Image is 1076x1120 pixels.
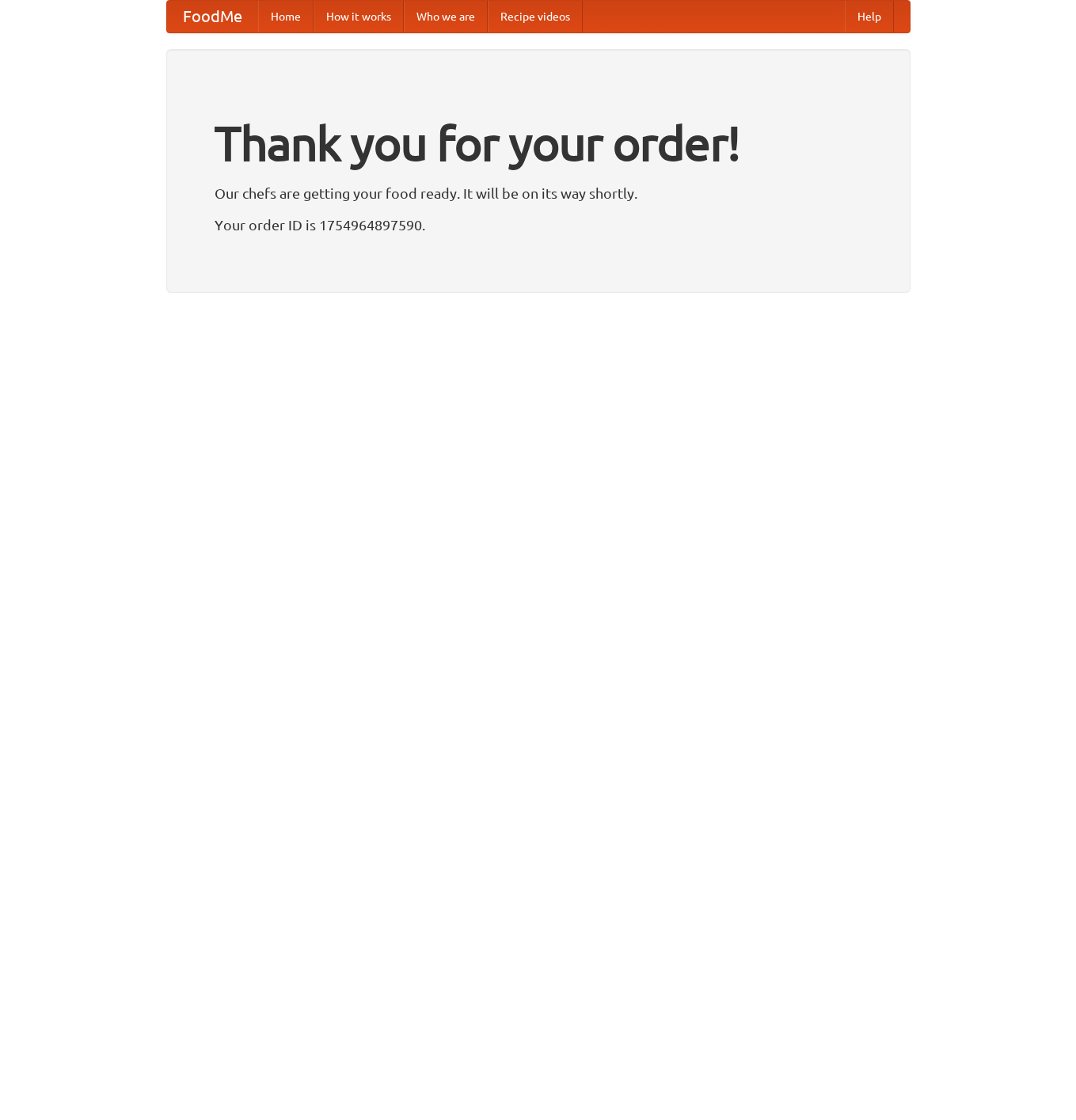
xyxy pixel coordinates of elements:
a: Recipe videos [488,1,583,32]
p: Our chefs are getting your food ready. It will be on its way shortly. [215,181,862,205]
a: How it works [314,1,404,32]
a: Help [845,1,894,32]
h1: Thank you for your order! [215,105,862,181]
p: Your order ID is 1754964897590. [215,213,862,237]
a: FoodMe [167,1,258,32]
a: Who we are [404,1,488,32]
a: Home [258,1,314,32]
